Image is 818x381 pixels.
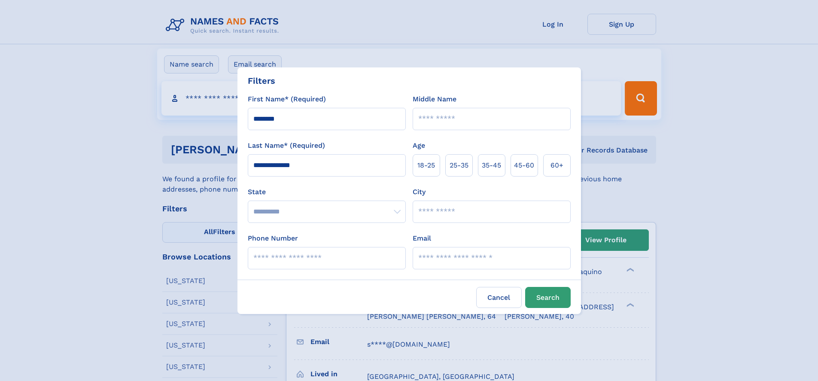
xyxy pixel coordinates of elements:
label: Cancel [476,287,522,308]
label: Email [413,233,431,244]
span: 25‑35 [450,160,468,171]
span: 35‑45 [482,160,501,171]
label: City [413,187,426,197]
div: Filters [248,74,275,87]
label: Phone Number [248,233,298,244]
button: Search [525,287,571,308]
span: 60+ [550,160,563,171]
span: 18‑25 [417,160,435,171]
label: Last Name* (Required) [248,140,325,151]
label: First Name* (Required) [248,94,326,104]
label: Middle Name [413,94,456,104]
span: 45‑60 [514,160,534,171]
label: Age [413,140,425,151]
label: State [248,187,406,197]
